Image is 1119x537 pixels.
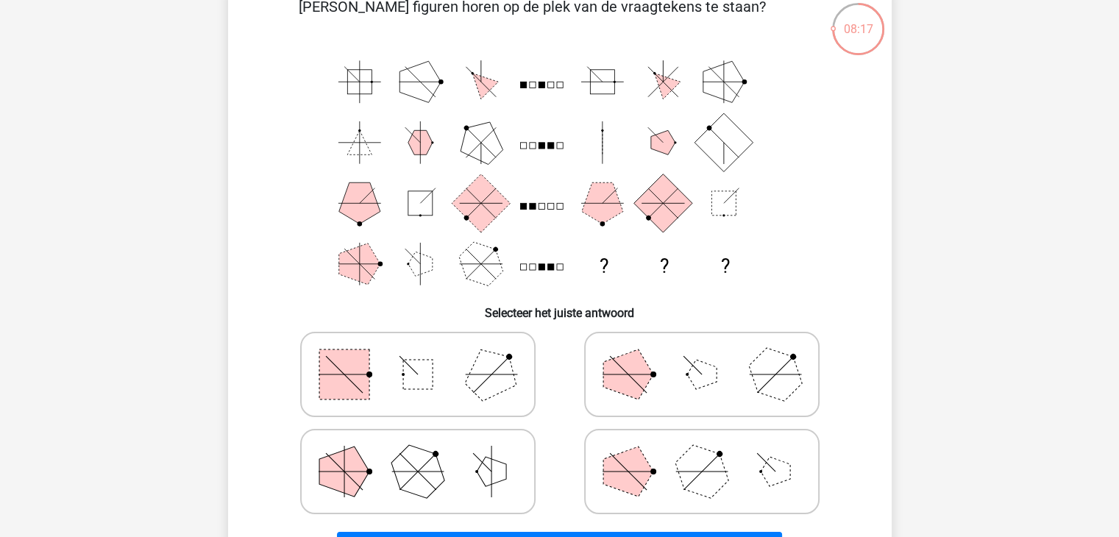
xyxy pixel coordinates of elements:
[660,255,669,277] text: ?
[252,294,868,320] h6: Selecteer het juiste antwoord
[720,255,729,277] text: ?
[599,255,608,277] text: ?
[831,1,886,38] div: 08:17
